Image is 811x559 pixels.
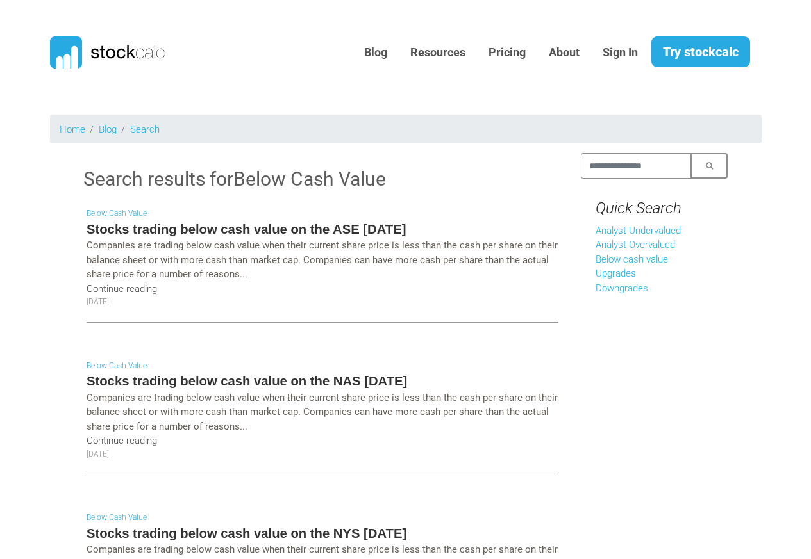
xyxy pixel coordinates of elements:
[539,37,589,69] a: About
[60,124,85,135] a: Home
[87,513,147,522] a: Below Cash Value
[99,124,117,135] a: Blog
[87,435,157,446] a: Continue reading
[87,283,157,295] a: Continue reading
[355,37,397,69] a: Blog
[596,254,668,265] a: Below cash value
[87,296,558,307] p: [DATE]
[87,372,558,390] h5: Stocks trading below cash value on the NAS [DATE]
[87,448,558,460] p: [DATE]
[596,239,675,250] a: Analyst Overvalued
[83,166,562,193] h3: Search results for
[401,37,475,69] a: Resources
[593,37,648,69] a: Sign In
[87,238,558,282] p: Companies are trading below cash value when their current share price is less than the cash per s...
[651,36,750,67] a: Try stockcalc
[87,220,558,238] h5: Stocks trading below cash value on the ASE [DATE]
[87,361,147,370] a: Below Cash Value
[596,225,681,236] a: Analyst Undervalued
[479,37,535,69] a: Pricing
[87,391,558,434] p: Companies are trading below cash value when their current share price is less than the cash per s...
[130,124,160,135] a: Search
[596,199,714,218] h4: Quick Search
[596,268,636,279] a: Upgrades
[87,209,147,218] a: Below Cash Value
[596,282,648,294] a: Downgrades
[87,524,558,542] h5: Stocks trading below cash value on the NYS [DATE]
[50,115,762,143] nav: breadcrumb
[233,168,386,190] span: Below Cash Value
